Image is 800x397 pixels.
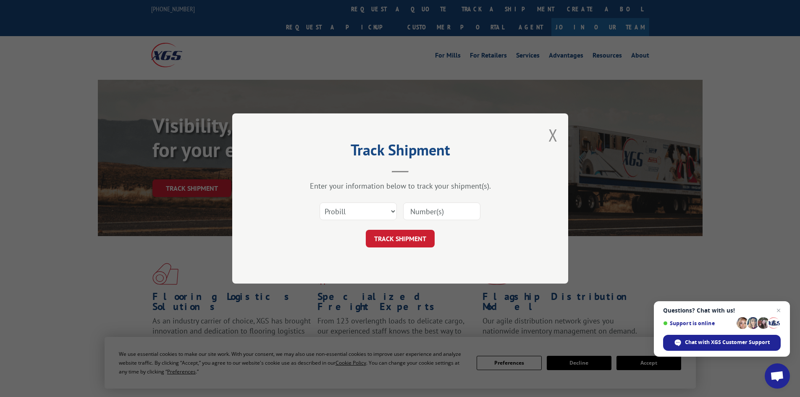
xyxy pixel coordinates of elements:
[366,230,435,247] button: TRACK SHIPMENT
[663,307,781,314] span: Questions? Chat with us!
[663,320,734,326] span: Support is online
[403,202,480,220] input: Number(s)
[663,335,781,351] span: Chat with XGS Customer Support
[685,339,770,346] span: Chat with XGS Customer Support
[765,363,790,389] a: Open chat
[274,181,526,191] div: Enter your information below to track your shipment(s).
[274,144,526,160] h2: Track Shipment
[548,124,558,146] button: Close modal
